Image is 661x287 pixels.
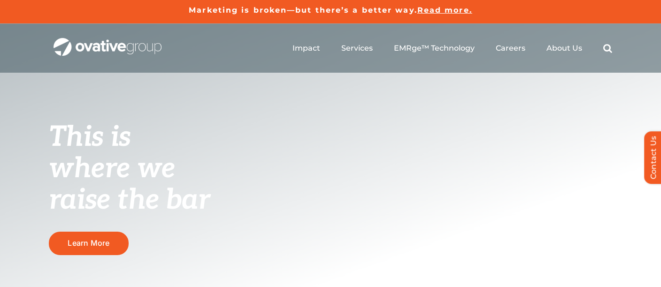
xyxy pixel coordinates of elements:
a: Marketing is broken—but there’s a better way. [189,6,417,15]
a: Impact [292,44,320,53]
a: OG_Full_horizontal_WHT [54,37,161,46]
span: where we raise the bar [49,152,210,217]
a: EMRge™ Technology [394,44,475,53]
a: Learn More [49,232,129,255]
a: Careers [496,44,525,53]
span: This is [49,121,131,154]
a: About Us [546,44,582,53]
a: Search [603,44,612,53]
nav: Menu [292,33,612,63]
a: Read more. [417,6,472,15]
span: Learn More [68,239,109,248]
a: Services [341,44,373,53]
